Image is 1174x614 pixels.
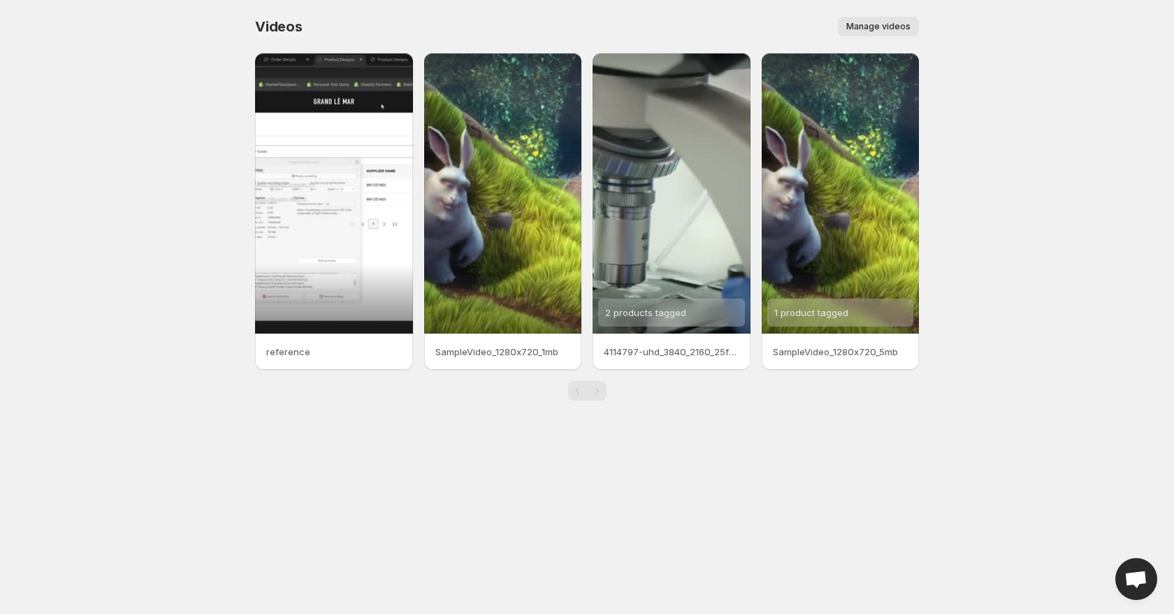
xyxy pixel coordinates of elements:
[773,345,908,359] p: SampleVideo_1280x720_5mb
[1115,558,1157,600] a: Open chat
[266,345,402,359] p: reference
[846,21,911,32] span: Manage videos
[838,17,919,36] button: Manage videos
[774,307,848,318] span: 1 product tagged
[604,345,739,359] p: 4114797-uhd_3840_2160_25fps
[568,381,607,401] nav: Pagination
[255,18,303,35] span: Videos
[435,345,571,359] p: SampleVideo_1280x720_1mb
[605,307,686,318] span: 2 products tagged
